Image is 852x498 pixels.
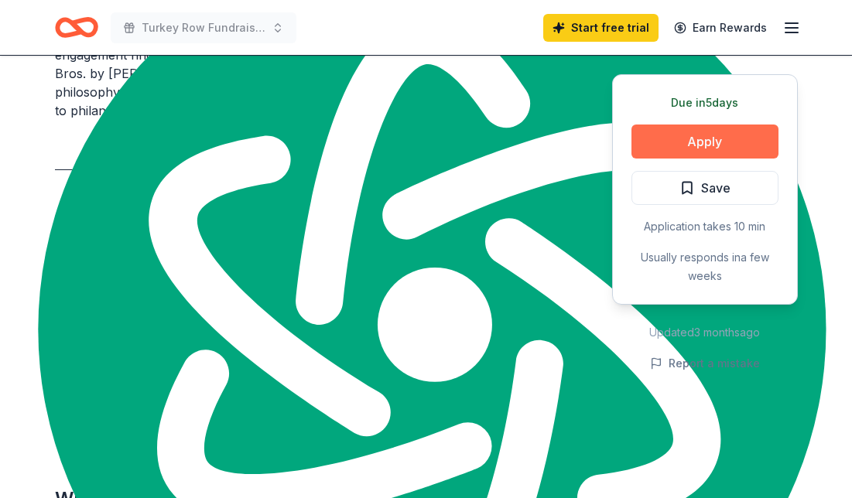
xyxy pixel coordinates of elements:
[612,323,798,342] div: Updated 3 months ago
[701,178,731,198] span: Save
[631,248,778,285] div: Usually responds in a few weeks
[650,354,760,373] button: Report a mistake
[543,14,659,42] a: Start free trial
[631,124,778,159] button: Apply
[142,19,265,37] span: Turkey Row Fundraiser
[631,94,778,112] div: Due in 5 days
[111,12,296,43] button: Turkey Row Fundraiser
[631,217,778,236] div: Application takes 10 min
[55,9,98,46] a: Home
[55,9,538,120] div: Known for its design and material innovation, use of color, and signature shapes, [PERSON_NAME] o...
[665,14,776,42] a: Earn Rewards
[631,171,778,205] button: Save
